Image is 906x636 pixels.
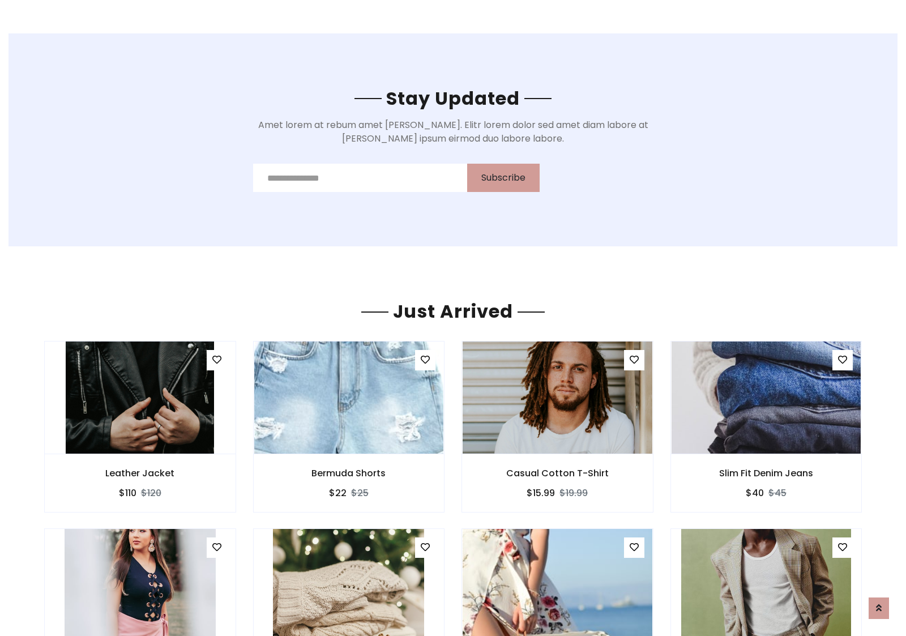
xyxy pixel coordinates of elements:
del: $25 [351,486,369,500]
h6: Bermuda Shorts [254,468,445,479]
h6: $110 [119,488,136,498]
h6: $40 [746,488,764,498]
button: Subscribe [467,164,540,192]
span: Stay Updated [382,86,524,111]
del: $120 [141,486,161,500]
h6: $22 [329,488,347,498]
h6: $15.99 [527,488,555,498]
p: Amet lorem at rebum amet [PERSON_NAME]. Elitr lorem dolor sed amet diam labore at [PERSON_NAME] i... [253,118,653,146]
h6: Slim Fit Denim Jeans [671,468,862,479]
del: $19.99 [559,486,588,500]
h6: Casual Cotton T-Shirt [462,468,653,479]
h6: Leather Jacket [45,468,236,479]
span: Just Arrived [388,298,518,324]
del: $45 [768,486,787,500]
